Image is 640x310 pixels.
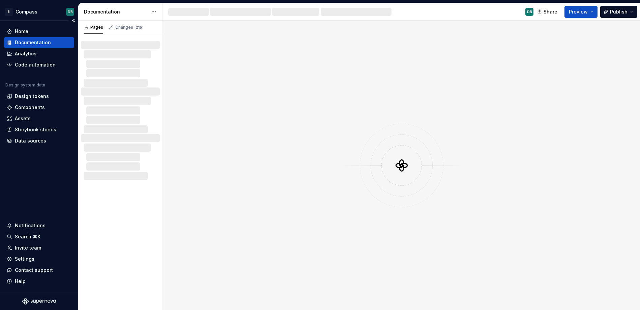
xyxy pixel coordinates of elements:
div: Changes [115,25,143,30]
div: Components [15,104,45,111]
a: Settings [4,254,74,264]
div: Assets [15,115,31,122]
button: Notifications [4,220,74,231]
div: Data sources [15,137,46,144]
div: Home [15,28,28,35]
div: Pages [84,25,103,30]
div: Settings [15,256,34,262]
div: Invite team [15,244,41,251]
div: Storybook stories [15,126,56,133]
div: Design system data [5,82,45,88]
div: Notifications [15,222,46,229]
div: Documentation [84,8,148,15]
a: Data sources [4,135,74,146]
a: Code automation [4,59,74,70]
a: Assets [4,113,74,124]
svg: Supernova Logo [22,298,56,305]
div: Design tokens [15,93,49,100]
div: Code automation [15,61,56,68]
div: Search ⌘K [15,233,40,240]
button: Collapse sidebar [69,16,78,25]
a: Components [4,102,74,113]
a: Analytics [4,48,74,59]
button: Search ⌘K [4,231,74,242]
button: Help [4,276,74,287]
button: Share [534,6,562,18]
div: Documentation [15,39,51,46]
button: BCompassDB [1,4,77,19]
button: Publish [600,6,637,18]
a: Home [4,26,74,37]
div: B [5,8,13,16]
a: Storybook stories [4,124,74,135]
div: DB [68,9,73,15]
span: Preview [569,8,588,15]
div: Analytics [15,50,36,57]
a: Documentation [4,37,74,48]
div: Help [15,278,26,285]
button: Preview [564,6,598,18]
div: DB [527,9,532,15]
span: Publish [610,8,628,15]
div: Compass [16,8,37,15]
button: Contact support [4,265,74,276]
div: Contact support [15,267,53,274]
a: Design tokens [4,91,74,102]
span: Share [544,8,557,15]
span: 215 [135,25,143,30]
a: Invite team [4,242,74,253]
